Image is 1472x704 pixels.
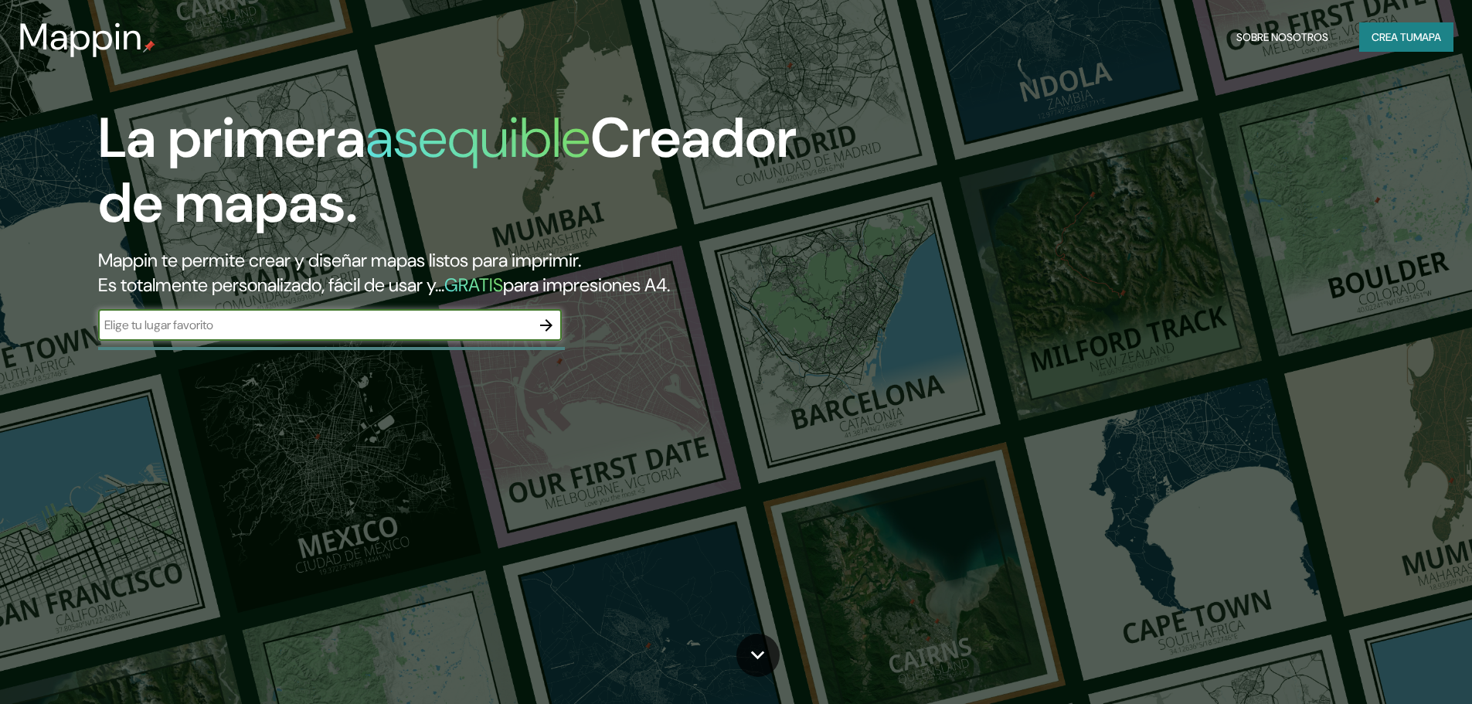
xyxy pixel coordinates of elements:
[19,12,143,61] font: Mappin
[503,273,670,297] font: para impresiones A4.
[1236,30,1328,44] font: Sobre nosotros
[1230,22,1334,52] button: Sobre nosotros
[98,102,797,239] font: Creador de mapas.
[143,40,155,53] img: pin de mapeo
[98,102,365,174] font: La primera
[365,102,590,174] font: asequible
[444,273,503,297] font: GRATIS
[98,316,531,334] input: Elige tu lugar favorito
[1413,30,1441,44] font: mapa
[98,248,581,272] font: Mappin te permite crear y diseñar mapas listos para imprimir.
[1372,30,1413,44] font: Crea tu
[98,273,444,297] font: Es totalmente personalizado, fácil de usar y...
[1359,22,1453,52] button: Crea tumapa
